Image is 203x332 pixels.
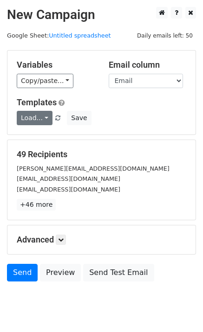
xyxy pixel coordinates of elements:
[17,165,170,172] small: [PERSON_NAME][EMAIL_ADDRESS][DOMAIN_NAME]
[7,264,38,281] a: Send
[17,60,95,70] h5: Variables
[17,97,57,107] a: Templates
[17,175,120,182] small: [EMAIL_ADDRESS][DOMAIN_NAME]
[157,287,203,332] iframe: Chat Widget
[109,60,187,70] h5: Email column
[7,7,196,23] h2: New Campaign
[17,186,120,193] small: [EMAIL_ADDRESS][DOMAIN_NAME]
[7,32,111,39] small: Google Sheet:
[17,235,186,245] h5: Advanced
[134,32,196,39] a: Daily emails left: 50
[67,111,91,125] button: Save
[17,149,186,160] h5: 49 Recipients
[49,32,111,39] a: Untitled spreadsheet
[134,31,196,41] span: Daily emails left: 50
[17,74,73,88] a: Copy/paste...
[40,264,81,281] a: Preview
[83,264,154,281] a: Send Test Email
[17,111,52,125] a: Load...
[17,199,56,211] a: +46 more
